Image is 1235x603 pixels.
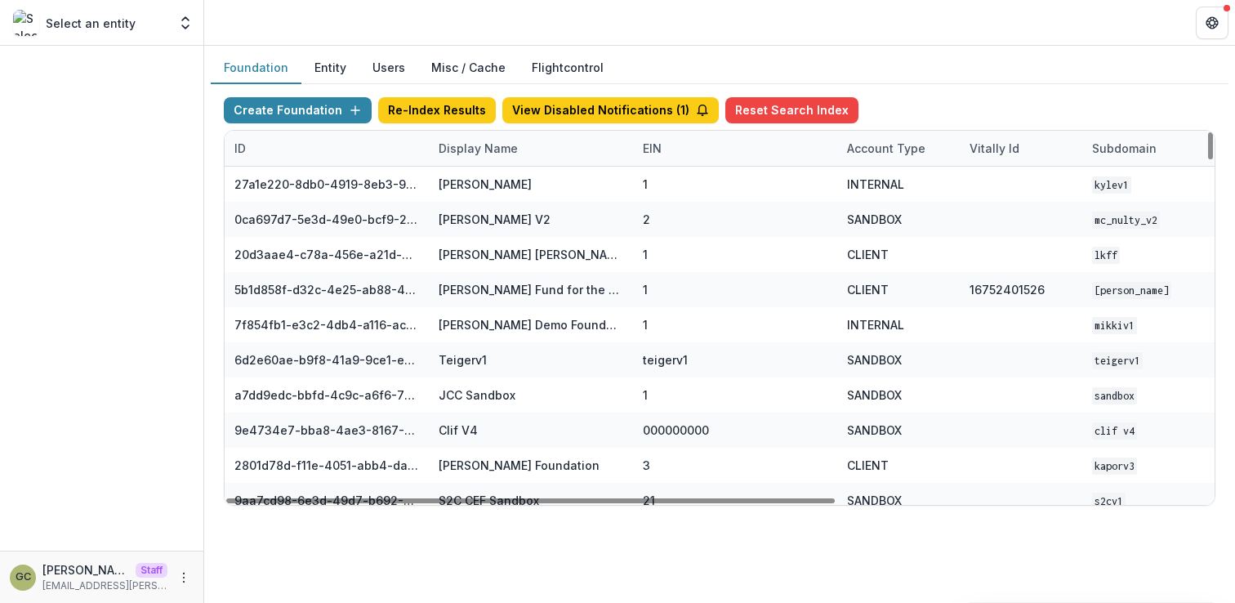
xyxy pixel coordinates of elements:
[42,578,167,593] p: [EMAIL_ADDRESS][PERSON_NAME][DOMAIN_NAME]
[378,97,496,123] button: Re-Index Results
[234,316,419,333] div: 7f854fb1-e3c2-4db4-a116-aca576521abc
[1092,282,1171,299] code: [PERSON_NAME]
[643,246,648,263] div: 1
[1092,176,1131,194] code: kylev1
[633,140,671,157] div: EIN
[847,351,902,368] div: SANDBOX
[225,140,256,157] div: ID
[439,492,539,509] div: S2C CEF Sandbox
[234,246,419,263] div: 20d3aae4-c78a-456e-a21d-91c97a6a725f
[1092,458,1137,475] code: kaporv3
[837,131,960,166] div: Account Type
[1196,7,1228,39] button: Get Help
[960,140,1029,157] div: Vitally Id
[439,386,515,404] div: JCC Sandbox
[1092,387,1137,404] code: sandbox
[234,492,419,509] div: 9aa7cd98-6e3d-49d7-b692-3e5f3d1facd4
[847,281,889,298] div: CLIENT
[439,351,487,368] div: Teigerv1
[643,457,650,474] div: 3
[633,131,837,166] div: EIN
[1092,422,1137,440] code: Clif V4
[359,52,418,84] button: Users
[301,52,359,84] button: Entity
[643,422,709,439] div: 000000000
[847,176,904,193] div: INTERNAL
[224,97,372,123] button: Create Foundation
[1082,131,1205,166] div: Subdomain
[429,140,528,157] div: Display Name
[643,492,655,509] div: 21
[643,316,648,333] div: 1
[429,131,633,166] div: Display Name
[847,422,902,439] div: SANDBOX
[532,59,604,76] a: Flightcontrol
[960,131,1082,166] div: Vitally Id
[439,316,623,333] div: [PERSON_NAME] Demo Foundation
[13,10,39,36] img: Select an entity
[502,97,719,123] button: View Disabled Notifications (1)
[643,351,688,368] div: teigerv1
[439,422,478,439] div: Clif V4
[847,246,889,263] div: CLIENT
[225,131,429,166] div: ID
[643,386,648,404] div: 1
[1092,247,1120,264] code: lkff
[234,386,419,404] div: a7dd9edc-bbfd-4c9c-a6f6-76d0743bf1cd
[643,211,650,228] div: 2
[847,316,904,333] div: INTERNAL
[439,281,623,298] div: [PERSON_NAME] Fund for the Blind
[439,457,600,474] div: [PERSON_NAME] Foundation
[174,568,194,587] button: More
[847,457,889,474] div: CLIENT
[1082,140,1166,157] div: Subdomain
[234,422,419,439] div: 9e4734e7-bba8-4ae3-8167-95d86cec7b4b
[847,211,902,228] div: SANDBOX
[136,563,167,578] p: Staff
[837,140,935,157] div: Account Type
[211,52,301,84] button: Foundation
[174,7,197,39] button: Open entity switcher
[234,351,419,368] div: 6d2e60ae-b9f8-41a9-9ce1-e608d0f20ec5
[439,246,623,263] div: [PERSON_NAME] [PERSON_NAME] Family Foundation
[847,386,902,404] div: SANDBOX
[643,281,648,298] div: 1
[46,15,136,32] p: Select an entity
[847,492,902,509] div: SANDBOX
[42,561,129,578] p: [PERSON_NAME]
[234,457,419,474] div: 2801d78d-f11e-4051-abb4-dab00da98882
[1092,493,1126,510] code: s2cv1
[439,176,532,193] div: [PERSON_NAME]
[234,281,419,298] div: 5b1d858f-d32c-4e25-ab88-434536713791
[970,281,1045,298] div: 16752401526
[16,572,31,583] div: Grace Chang
[725,97,858,123] button: Reset Search Index
[234,211,419,228] div: 0ca697d7-5e3d-49e0-bcf9-217f69e92d71
[418,52,519,84] button: Misc / Cache
[439,211,551,228] div: [PERSON_NAME] V2
[1092,212,1160,229] code: mc_nulty_v2
[643,176,648,193] div: 1
[1092,317,1137,334] code: mikkiv1
[234,176,419,193] div: 27a1e220-8db0-4919-8eb3-9f29ee33f7b0
[1092,352,1143,369] code: teigerv1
